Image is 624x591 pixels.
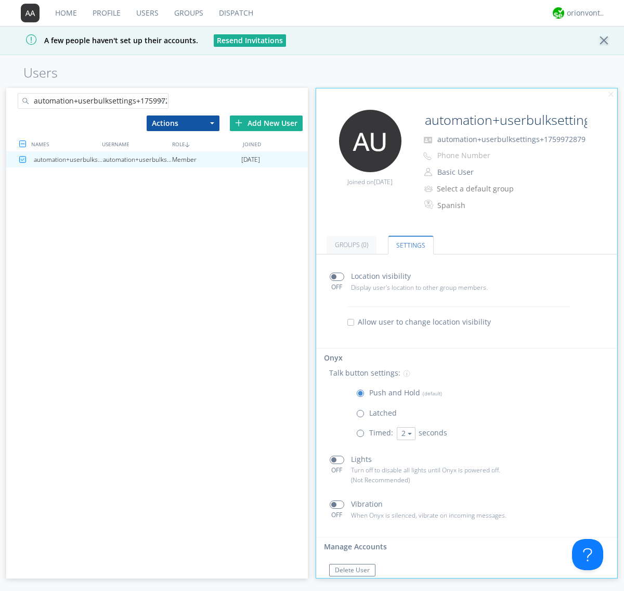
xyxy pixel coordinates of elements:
[434,165,538,179] button: Basic User
[553,7,564,19] img: 29d36aed6fa347d5a1537e7736e6aa13
[437,200,524,211] div: Spanish
[369,387,442,399] p: Push and Hold
[351,282,524,292] p: Display user's location to other group members.
[29,136,99,151] div: NAMES
[374,177,393,186] span: [DATE]
[214,34,286,47] button: Resend Invitations
[572,539,603,570] iframe: Toggle Customer Support
[424,198,435,211] img: In groups with Translation enabled, this user's messages will be automatically translated to and ...
[424,168,432,176] img: person-outline.svg
[358,317,491,327] span: Allow user to change location visibility
[18,93,168,109] input: Search users
[235,119,242,126] img: plus.svg
[240,136,310,151] div: JOINED
[351,498,383,510] p: Vibration
[325,282,348,291] div: OFF
[423,152,432,160] img: phone-outline.svg
[420,390,442,397] span: (default)
[351,510,524,520] p: When Onyx is silenced, vibrate on incoming messages.
[607,91,615,98] img: cancel.svg
[419,428,447,438] span: seconds
[437,134,586,144] span: automation+userbulksettings+1759972879
[437,184,524,194] div: Select a default group
[6,152,308,168] a: automation+userbulksettings+1759972879automation+userbulksettings+1759972879Member[DATE]
[329,564,375,576] button: Delete User
[230,115,303,131] div: Add New User
[567,8,606,18] div: orionvontas+atlas+automation+org2
[8,35,198,45] span: A few people haven't set up their accounts.
[170,136,240,151] div: ROLE
[147,115,219,131] button: Actions
[325,466,348,474] div: OFF
[424,182,434,196] img: icon-alert-users-thin-outline.svg
[241,152,260,168] span: [DATE]
[421,110,589,131] input: Name
[351,454,372,465] p: Lights
[347,177,393,186] span: Joined on
[351,475,524,485] p: (Not Recommended)
[339,110,401,172] img: 373638.png
[21,4,40,22] img: 373638.png
[327,236,376,254] a: Groups (0)
[99,136,170,151] div: USERNAME
[351,465,524,475] p: Turn off to disable all lights until Onyx is powered off.
[369,427,393,439] p: Timed:
[329,367,400,379] p: Talk button settings:
[172,152,241,168] div: Member
[103,152,172,168] div: automation+userbulksettings+1759972879
[325,510,348,519] div: OFF
[397,427,415,440] button: 2
[351,271,411,282] p: Location visibility
[388,236,434,254] a: Settings
[369,407,397,419] p: Latched
[34,152,103,168] div: automation+userbulksettings+1759972879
